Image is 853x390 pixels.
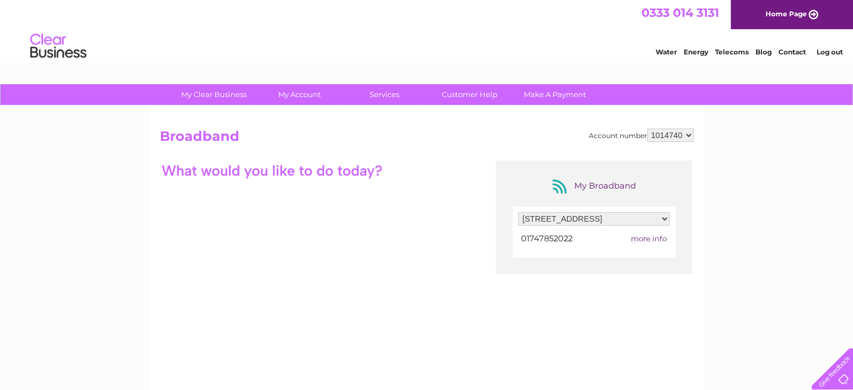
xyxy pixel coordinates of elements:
div: Account number [589,129,694,142]
a: Contact [778,48,806,56]
a: Log out [816,48,842,56]
div: My Broadband [549,177,639,195]
a: Customer Help [423,84,516,105]
h2: Broadband [160,129,694,150]
span: more info [631,234,667,243]
a: Telecoms [715,48,749,56]
a: My Clear Business [168,84,260,105]
a: Make A Payment [509,84,601,105]
img: logo.png [30,29,87,63]
a: Services [338,84,431,105]
a: Water [656,48,677,56]
a: My Account [253,84,345,105]
span: 01747852022 [521,233,573,244]
div: Clear Business is a trading name of Verastar Limited (registered in [GEOGRAPHIC_DATA] No. 3667643... [162,6,692,54]
a: Energy [684,48,708,56]
a: 0333 014 3131 [642,6,719,20]
a: Blog [755,48,772,56]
